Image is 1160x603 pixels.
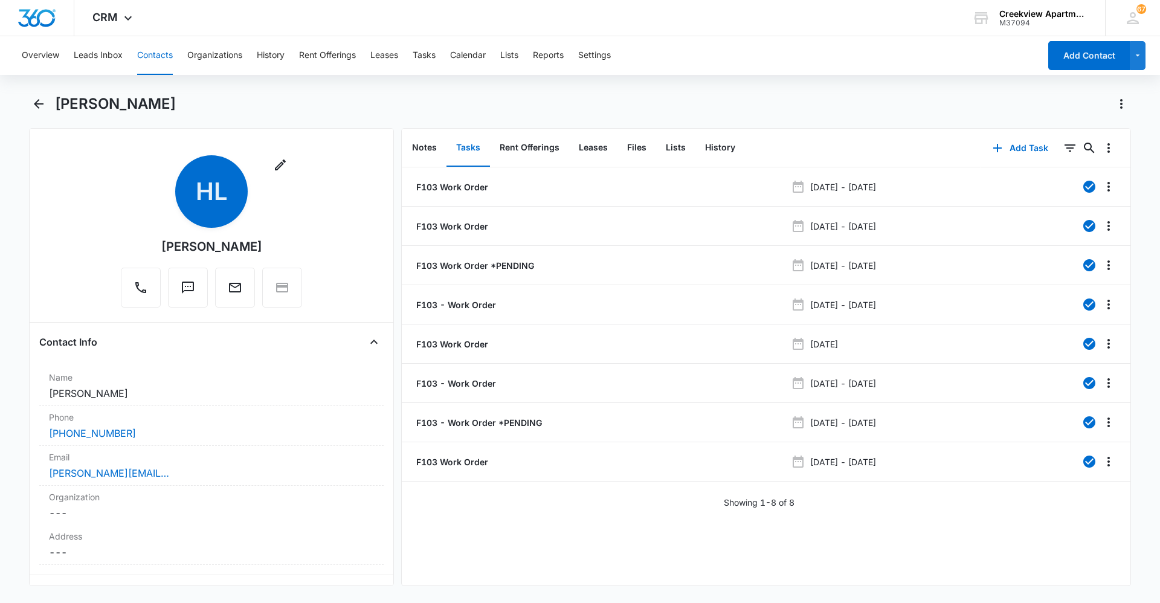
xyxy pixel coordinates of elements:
[999,9,1087,19] div: account name
[414,220,488,233] a: F103 Work Order
[299,36,356,75] button: Rent Offerings
[39,525,384,565] div: Address---
[1048,41,1130,70] button: Add Contact
[414,416,542,429] a: F103 - Work Order *PENDING
[810,338,838,350] p: [DATE]
[187,36,242,75] button: Organizations
[1099,256,1118,275] button: Overflow Menu
[39,406,384,446] div: Phone[PHONE_NUMBER]
[49,426,136,440] a: [PHONE_NUMBER]
[414,181,488,193] a: F103 Work Order
[810,259,876,272] p: [DATE] - [DATE]
[215,268,255,308] button: Email
[39,366,384,406] div: Name[PERSON_NAME]
[1080,138,1099,158] button: Search...
[1099,334,1118,353] button: Overflow Menu
[810,416,876,429] p: [DATE] - [DATE]
[1099,216,1118,236] button: Overflow Menu
[414,456,488,468] a: F103 Work Order
[1099,138,1118,158] button: Overflow Menu
[49,491,374,503] label: Organization
[569,129,617,167] button: Leases
[414,259,534,272] a: F103 Work Order *PENDING
[49,411,374,424] label: Phone
[1099,373,1118,393] button: Overflow Menu
[168,286,208,297] a: Text
[446,129,490,167] button: Tasks
[39,486,384,525] div: Organization---
[656,129,695,167] button: Lists
[810,220,876,233] p: [DATE] - [DATE]
[450,36,486,75] button: Calendar
[413,36,436,75] button: Tasks
[121,268,161,308] button: Call
[168,268,208,308] button: Text
[1099,177,1118,196] button: Overflow Menu
[1060,138,1080,158] button: Filters
[1136,4,1146,14] span: 67
[999,19,1087,27] div: account id
[49,466,170,480] a: [PERSON_NAME][EMAIL_ADDRESS][DOMAIN_NAME]
[55,95,176,113] h1: [PERSON_NAME]
[39,335,97,349] h4: Contact Info
[215,286,255,297] a: Email
[1099,413,1118,432] button: Overflow Menu
[74,36,123,75] button: Leads Inbox
[810,377,876,390] p: [DATE] - [DATE]
[161,237,262,256] div: [PERSON_NAME]
[257,36,285,75] button: History
[810,181,876,193] p: [DATE] - [DATE]
[810,298,876,311] p: [DATE] - [DATE]
[1099,452,1118,471] button: Overflow Menu
[1112,94,1131,114] button: Actions
[137,36,173,75] button: Contacts
[92,11,118,24] span: CRM
[414,377,496,390] a: F103 - Work Order
[578,36,611,75] button: Settings
[175,155,248,228] span: HL
[414,338,488,350] a: F103 Work Order
[533,36,564,75] button: Reports
[1099,295,1118,314] button: Overflow Menu
[370,36,398,75] button: Leases
[49,386,374,401] dd: [PERSON_NAME]
[121,286,161,297] a: Call
[500,36,518,75] button: Lists
[22,36,59,75] button: Overview
[49,451,374,463] label: Email
[981,134,1060,163] button: Add Task
[39,446,384,486] div: Email[PERSON_NAME][EMAIL_ADDRESS][DOMAIN_NAME]
[617,129,656,167] button: Files
[490,129,569,167] button: Rent Offerings
[1136,4,1146,14] div: notifications count
[414,298,496,311] a: F103 - Work Order
[810,456,876,468] p: [DATE] - [DATE]
[364,332,384,352] button: Close
[29,94,48,114] button: Back
[49,545,374,559] dd: ---
[724,496,794,509] p: Showing 1-8 of 8
[49,371,374,384] label: Name
[49,530,374,543] label: Address
[49,506,374,520] dd: ---
[402,129,446,167] button: Notes
[695,129,745,167] button: History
